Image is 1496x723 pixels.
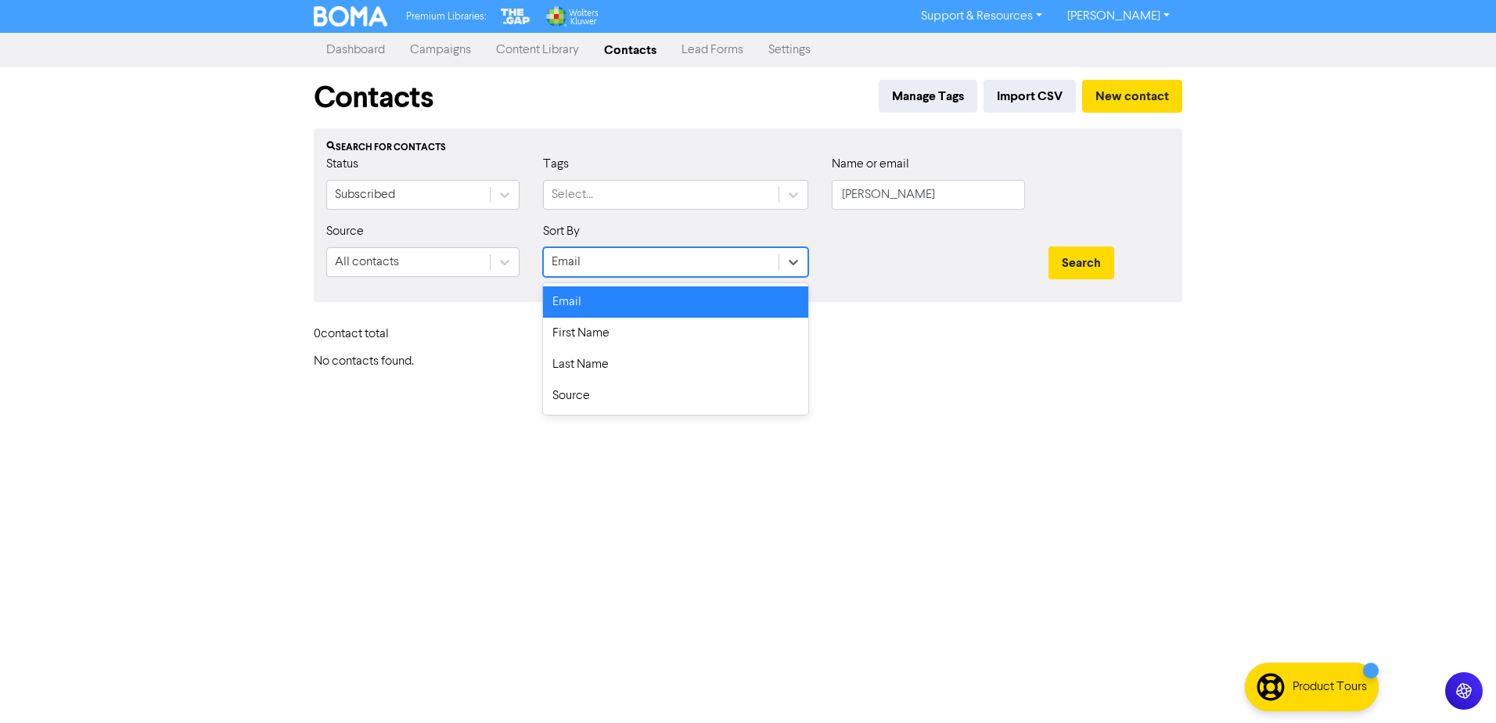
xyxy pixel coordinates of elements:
h6: No contacts found. [314,354,1182,369]
button: Import CSV [984,80,1076,113]
label: Sort By [543,222,580,241]
div: Select... [552,185,593,204]
button: Manage Tags [879,80,977,113]
a: Content Library [484,34,592,66]
div: Source [543,380,808,412]
h1: Contacts [314,80,433,116]
img: BOMA Logo [314,6,387,27]
a: Support & Resources [908,4,1055,29]
h6: 0 contact total [314,327,439,342]
img: The Gap [498,6,533,27]
label: Name or email [832,155,909,174]
iframe: Chat Widget [1418,648,1496,723]
div: First Name [543,318,808,349]
div: Email [552,253,581,272]
div: Search for contacts [326,141,1170,155]
img: Wolters Kluwer [545,6,598,27]
label: Source [326,222,364,241]
a: Campaigns [397,34,484,66]
div: All contacts [335,253,399,272]
div: Email [543,286,808,318]
label: Tags [543,155,569,174]
a: [PERSON_NAME] [1055,4,1182,29]
a: Contacts [592,34,669,66]
div: Subscribed [335,185,395,204]
button: New contact [1082,80,1182,113]
a: Settings [756,34,823,66]
div: Last Name [543,349,808,380]
label: Status [326,155,358,174]
button: Search [1048,246,1114,279]
a: Lead Forms [669,34,756,66]
a: Dashboard [314,34,397,66]
span: Premium Libraries: [406,12,486,22]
